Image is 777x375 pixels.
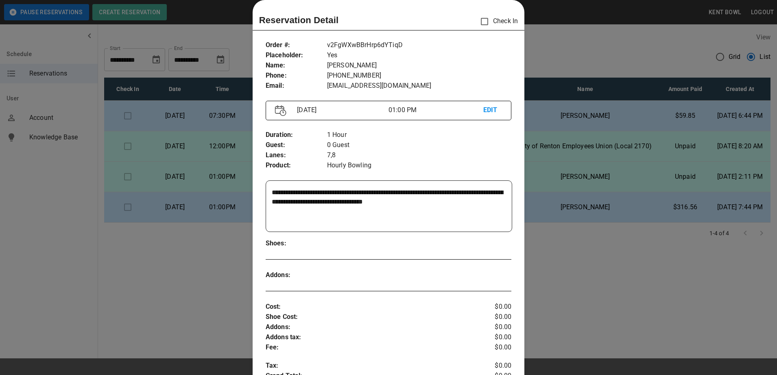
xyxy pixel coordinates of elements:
[266,302,471,312] p: Cost :
[266,150,327,160] p: Lanes :
[266,71,327,81] p: Phone :
[266,81,327,91] p: Email :
[266,61,327,71] p: Name :
[471,322,512,332] p: $0.00
[471,342,512,353] p: $0.00
[471,332,512,342] p: $0.00
[388,105,483,115] p: 01:00 PM
[266,40,327,50] p: Order # :
[266,312,471,322] p: Shoe Cost :
[266,361,471,371] p: Tax :
[471,302,512,312] p: $0.00
[327,160,511,171] p: Hourly Bowling
[266,332,471,342] p: Addons tax :
[294,105,388,115] p: [DATE]
[266,130,327,140] p: Duration :
[266,140,327,150] p: Guest :
[471,361,512,371] p: $0.00
[327,50,511,61] p: Yes
[266,342,471,353] p: Fee :
[327,130,511,140] p: 1 Hour
[266,160,327,171] p: Product :
[327,71,511,81] p: [PHONE_NUMBER]
[327,40,511,50] p: v2FgWXwBBrHrp6dYTiqD
[476,13,518,30] p: Check In
[266,50,327,61] p: Placeholder :
[327,140,511,150] p: 0 Guest
[327,81,511,91] p: [EMAIL_ADDRESS][DOMAIN_NAME]
[259,13,339,27] p: Reservation Detail
[483,105,502,115] p: EDIT
[327,150,511,160] p: 7,8
[471,312,512,322] p: $0.00
[266,270,327,280] p: Addons :
[327,61,511,71] p: [PERSON_NAME]
[266,238,327,249] p: Shoes :
[266,322,471,332] p: Addons :
[275,105,286,116] img: Vector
